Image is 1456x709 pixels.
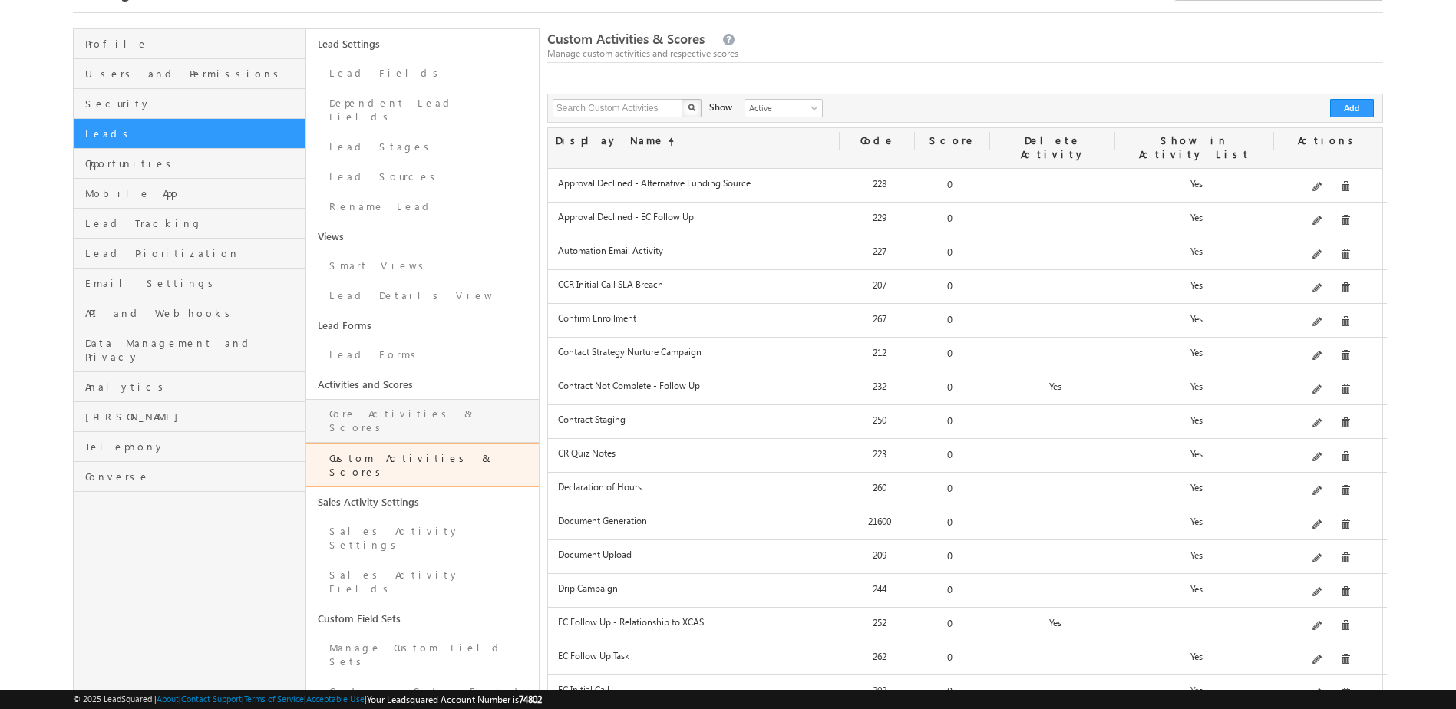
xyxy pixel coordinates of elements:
div: Yes [1118,312,1276,333]
div: 0 [917,514,992,536]
div: Yes [1118,345,1276,367]
a: Sales Activity Settings [306,516,539,560]
a: Lead Sources [306,162,539,192]
div: 250 [842,413,917,434]
a: Terms of Service [244,694,304,704]
span: Data Management and Privacy [85,336,302,364]
a: Contact Support [181,694,242,704]
div: 0 [917,582,992,603]
a: Leads [74,119,305,149]
a: Telephony [74,432,305,462]
a: Email Settings [74,269,305,298]
div: 21600 [842,514,917,536]
span: Email Settings [85,276,302,290]
div: Actions [1274,128,1382,154]
span: Custom Activities & Scores [547,30,705,48]
label: EC Follow Up - Relationship to XCAS [558,616,834,628]
div: 262 [842,649,917,671]
a: Dependent Lead Fields [306,88,539,132]
a: [PERSON_NAME] [74,402,305,432]
label: Drip Campaign [558,582,834,594]
div: Yes [992,379,1118,401]
div: 223 [842,447,917,468]
a: Data Management and Privacy [74,328,305,372]
a: About [157,694,179,704]
span: [PERSON_NAME] [85,410,302,424]
a: Lead Prioritization [74,239,305,269]
a: Profile [74,29,305,59]
div: Yes [1118,244,1276,265]
div: Yes [992,615,1118,637]
div: 0 [917,615,992,637]
div: 260 [842,480,917,502]
div: 0 [917,413,992,434]
div: Yes [1118,413,1276,434]
span: Active [745,101,818,115]
label: Automation Email Activity [558,245,834,256]
a: Lead Fields [306,58,539,88]
a: Custom Field Sets [306,604,539,633]
span: Show in Activity List [1139,134,1250,160]
span: Leads [85,127,302,140]
a: Sales Activity Fields [306,560,539,604]
label: Document Upload [558,549,834,560]
div: 0 [917,210,992,232]
div: Yes [1118,514,1276,536]
div: 229 [842,210,917,232]
a: Mobile App [74,179,305,209]
div: 267 [842,312,917,333]
div: 0 [917,278,992,299]
a: Users and Permissions [74,59,305,89]
div: Show [709,99,732,114]
label: Approval Declined - EC Follow Up [558,211,834,223]
div: Yes [1118,480,1276,502]
div: 0 [917,244,992,265]
a: Activities and Scores [306,370,539,399]
a: Lead Stages [306,132,539,162]
span: Delete Activity [1021,134,1085,160]
label: Contract Staging [558,414,834,425]
a: Opportunities [74,149,305,179]
a: Lead Tracking [74,209,305,239]
a: Analytics [74,372,305,402]
a: Core Activities & Scores [306,399,539,443]
div: 228 [842,176,917,198]
div: 0 [917,379,992,401]
button: Add [1330,99,1374,117]
div: 0 [917,447,992,468]
span: © 2025 LeadSquared | | | | | [73,692,542,707]
a: Custom Activities & Scores [306,443,539,487]
img: Search [688,104,695,111]
div: Yes [1118,447,1276,468]
a: Lead Forms [306,311,539,340]
a: Manage Custom Field Sets [306,633,539,677]
div: 227 [842,244,917,265]
span: API and Webhooks [85,306,302,320]
span: Your Leadsquared Account Number is [367,694,542,705]
a: Security [74,89,305,119]
div: Manage custom activities and respective scores [547,47,1383,61]
div: 0 [917,683,992,704]
div: 202 [842,683,917,704]
div: Yes [1118,210,1276,232]
div: Yes [1118,278,1276,299]
div: Yes [1118,379,1276,401]
div: 244 [842,582,917,603]
div: 232 [842,379,917,401]
div: Code [840,128,915,154]
div: 0 [917,480,992,502]
span: Users and Permissions [85,67,302,81]
label: Contact Strategy Nurture Campaign [558,346,834,358]
div: Yes [1118,548,1276,569]
label: Approval Declined - Alternative Funding Source [558,177,834,189]
span: Opportunities [85,157,302,170]
a: Sales Activity Settings [306,487,539,516]
div: 207 [842,278,917,299]
a: Acceptable Use [306,694,365,704]
span: Lead Prioritization [85,246,302,260]
div: 0 [917,176,992,198]
a: Views [306,222,539,251]
a: Rename Lead [306,192,539,222]
span: Analytics [85,380,302,394]
label: Declaration of Hours [558,481,834,493]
